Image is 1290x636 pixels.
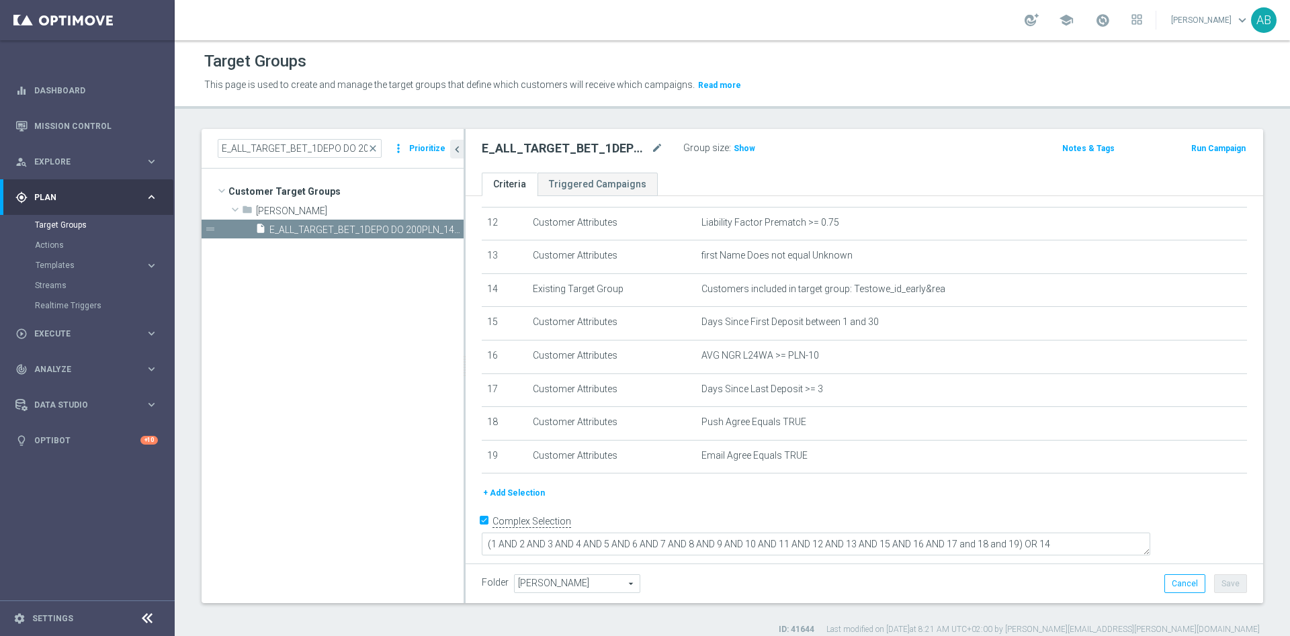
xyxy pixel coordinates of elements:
[15,363,145,375] div: Analyze
[35,240,140,251] a: Actions
[729,142,731,154] label: :
[1059,13,1074,28] span: school
[482,307,527,340] td: 15
[15,73,158,108] div: Dashboard
[15,399,145,411] div: Data Studio
[15,121,159,132] button: Mission Control
[15,156,145,168] div: Explore
[1190,141,1247,156] button: Run Campaign
[15,85,28,97] i: equalizer
[36,261,145,269] div: Templates
[269,224,464,236] span: E_ALL_TARGET_BET_1DEPO DO 200PLN_141025
[482,486,546,500] button: + Add Selection
[527,373,696,407] td: Customer Attributes
[697,78,742,93] button: Read more
[228,182,464,201] span: Customer Target Groups
[35,260,159,271] button: Templates keyboard_arrow_right
[204,79,695,90] span: This page is used to create and manage the target groups that define which customers will receive...
[527,407,696,441] td: Customer Attributes
[35,275,173,296] div: Streams
[34,193,145,201] span: Plan
[255,223,266,238] i: insert_drive_file
[482,207,527,240] td: 12
[683,142,729,154] label: Group size
[734,144,755,153] span: Show
[15,364,159,375] button: track_changes Analyze keyboard_arrow_right
[482,373,527,407] td: 17
[15,156,159,167] button: person_search Explore keyboard_arrow_right
[651,140,663,156] i: mode_edit
[482,577,509,588] label: Folder
[450,140,464,158] button: chevron_left
[35,300,140,311] a: Realtime Triggers
[15,328,159,339] button: play_circle_outline Execute keyboard_arrow_right
[15,422,158,458] div: Optibot
[15,192,159,203] button: gps_fixed Plan keyboard_arrow_right
[15,191,28,203] i: gps_fixed
[34,73,158,108] a: Dashboard
[701,250,853,261] span: first Name Does not equal Unknown
[35,280,140,291] a: Streams
[482,440,527,473] td: 19
[140,436,158,445] div: +10
[35,220,140,230] a: Target Groups
[701,383,823,395] span: Days Since Last Deposit >= 3
[15,85,159,96] div: equalizer Dashboard
[701,283,945,295] span: Customers included in target group: Testowe_id_early&rea
[527,207,696,240] td: Customer Attributes
[256,206,464,217] span: Tomasz K.
[527,440,696,473] td: Customer Attributes
[537,173,658,196] a: Triggered Campaigns
[35,296,173,316] div: Realtime Triggers
[527,240,696,274] td: Customer Attributes
[527,340,696,373] td: Customer Attributes
[34,158,145,166] span: Explore
[701,416,806,428] span: Push Agree Equals TRUE
[407,140,447,158] button: Prioritize
[15,328,145,340] div: Execute
[34,330,145,338] span: Execute
[15,400,159,410] button: Data Studio keyboard_arrow_right
[218,139,382,158] input: Quick find group or folder
[701,350,819,361] span: AVG NGR L24WA >= PLN-10
[1170,10,1251,30] a: [PERSON_NAME]keyboard_arrow_down
[451,143,464,156] i: chevron_left
[701,450,808,461] span: Email Agree Equals TRUE
[482,140,648,156] h2: E_ALL_TARGET_BET_1DEPO DO 200PLN_141025
[1251,7,1277,33] div: AB
[34,422,140,458] a: Optibot
[527,307,696,340] td: Customer Attributes
[145,155,158,168] i: keyboard_arrow_right
[482,240,527,274] td: 13
[482,173,537,196] a: Criteria
[15,435,159,446] button: lightbulb Optibot +10
[368,143,378,154] span: close
[15,363,28,375] i: track_changes
[32,615,73,623] a: Settings
[34,365,145,373] span: Analyze
[145,259,158,272] i: keyboard_arrow_right
[15,435,28,447] i: lightbulb
[36,261,132,269] span: Templates
[145,327,158,340] i: keyboard_arrow_right
[15,191,145,203] div: Plan
[242,204,253,220] i: folder
[204,52,306,71] h1: Target Groups
[35,215,173,235] div: Target Groups
[1235,13,1250,28] span: keyboard_arrow_down
[13,612,26,625] i: settings
[527,273,696,307] td: Existing Target Group
[15,108,158,144] div: Mission Control
[34,401,145,409] span: Data Studio
[701,217,839,228] span: Liability Factor Prematch >= 0.75
[392,139,405,158] i: more_vert
[15,156,28,168] i: person_search
[701,316,879,328] span: Days Since First Deposit between 1 and 30
[482,340,527,373] td: 16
